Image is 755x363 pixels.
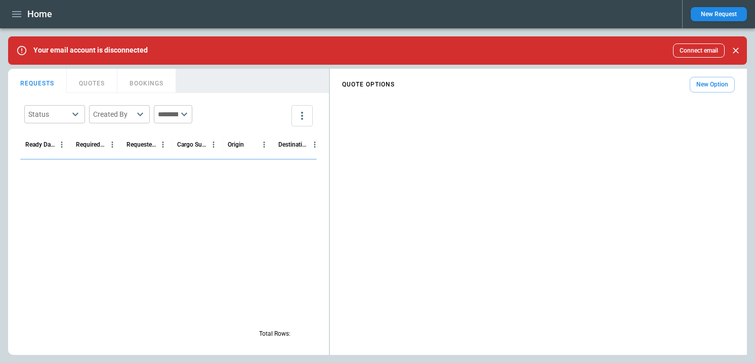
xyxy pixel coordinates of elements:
button: Cargo Summary column menu [207,138,220,151]
button: Close [729,43,743,58]
div: Ready Date & Time (UTC-05:00) [25,141,55,148]
div: Created By [93,109,134,119]
div: Destination [278,141,308,148]
div: scrollable content [330,73,747,97]
h1: Home [27,8,52,20]
button: REQUESTS [8,69,67,93]
button: Required Date & Time (UTC-05:00) column menu [106,138,119,151]
h4: QUOTE OPTIONS [342,82,395,87]
button: New Request [691,7,747,21]
button: more [291,105,313,126]
p: Total Rows: [259,330,290,338]
p: Your email account is disconnected [33,46,148,55]
button: Connect email [673,43,725,58]
div: dismiss [729,39,743,62]
button: Destination column menu [308,138,321,151]
button: Origin column menu [258,138,271,151]
button: New Option [690,77,735,93]
div: Cargo Summary [177,141,207,148]
button: Ready Date & Time (UTC-05:00) column menu [55,138,68,151]
div: Status [28,109,69,119]
div: Origin [228,141,244,148]
button: QUOTES [67,69,117,93]
div: Requested Route [127,141,156,148]
button: BOOKINGS [117,69,176,93]
button: Requested Route column menu [156,138,170,151]
div: Required Date & Time (UTC-05:00) [76,141,106,148]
